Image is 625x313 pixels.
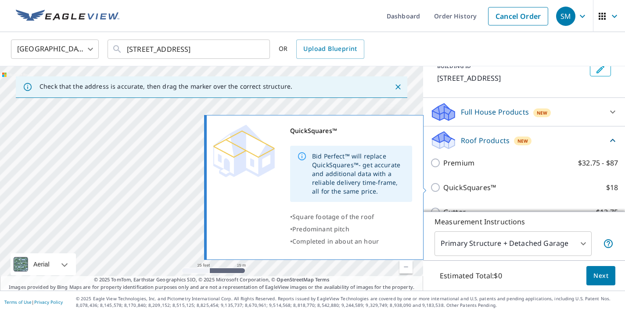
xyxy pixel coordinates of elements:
[290,125,412,137] div: QuickSquares™
[433,266,509,285] p: Estimated Total: $0
[11,37,99,61] div: [GEOGRAPHIC_DATA]
[213,125,275,177] img: Premium
[292,237,379,245] span: Completed in about an hour
[11,253,76,275] div: Aerial
[596,207,618,217] p: $13.75
[603,238,614,249] span: Your report will include the primary structure and a detached garage if one exists.
[303,43,357,54] span: Upload Blueprint
[443,207,466,217] p: Gutter
[40,83,292,90] p: Check that the address is accurate, then drag the marker over the correct structure.
[279,40,364,59] div: OR
[537,109,547,116] span: New
[586,266,615,286] button: Next
[437,73,586,83] p: [STREET_ADDRESS]
[392,81,404,93] button: Close
[430,130,618,151] div: Roof ProductsNew
[296,40,364,59] a: Upload Blueprint
[76,295,621,309] p: © 2025 Eagle View Technologies, Inc. and Pictometry International Corp. All Rights Reserved. Repo...
[437,62,471,70] p: BUILDING ID
[590,62,611,76] button: Edit building 1
[292,225,349,233] span: Predominant pitch
[435,231,592,256] div: Primary Structure + Detached Garage
[399,260,413,273] a: Current Level 20, Zoom Out
[556,7,575,26] div: SM
[593,270,608,281] span: Next
[430,101,618,122] div: Full House ProductsNew
[315,276,330,283] a: Terms
[606,182,618,193] p: $18
[292,212,374,221] span: Square footage of the roof
[290,211,412,223] div: •
[4,299,32,305] a: Terms of Use
[488,7,548,25] a: Cancel Order
[312,148,405,199] div: Bid Perfect™ will replace QuickSquares™- get accurate and additional data with a reliable deliver...
[461,107,529,117] p: Full House Products
[461,135,510,146] p: Roof Products
[443,182,496,193] p: QuickSquares™
[578,158,618,168] p: $32.75 - $87
[517,137,528,144] span: New
[277,276,313,283] a: OpenStreetMap
[94,276,330,284] span: © 2025 TomTom, Earthstar Geographics SIO, © 2025 Microsoft Corporation, ©
[34,299,63,305] a: Privacy Policy
[31,253,52,275] div: Aerial
[290,223,412,235] div: •
[127,37,252,61] input: Search by address or latitude-longitude
[16,10,119,23] img: EV Logo
[435,216,614,227] p: Measurement Instructions
[4,299,63,305] p: |
[290,235,412,248] div: •
[443,158,474,168] p: Premium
